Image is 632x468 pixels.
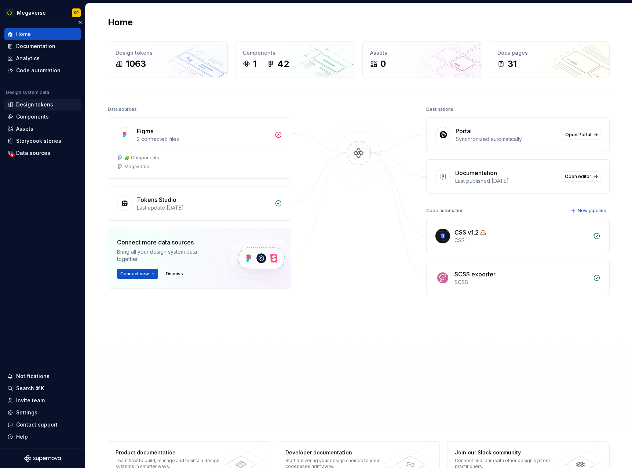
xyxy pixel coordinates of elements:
div: Product documentation [116,449,222,456]
a: Open editor [562,171,600,182]
a: Settings [4,407,81,418]
a: Assets [4,123,81,135]
a: Design tokens [4,99,81,110]
a: Invite team [4,395,81,406]
span: Dismiss [166,271,183,277]
div: Design system data [6,90,49,95]
div: Documentation [16,43,55,50]
div: 🧩 Components [124,155,159,161]
div: Tokens Studio [137,195,176,204]
div: Portal [456,127,472,135]
a: Data sources [4,147,81,159]
div: Figma [137,127,154,135]
div: SCSS exporter [454,270,496,279]
a: Open Portal [562,130,600,140]
button: New pipeline [569,206,610,216]
div: 1 [253,58,257,70]
div: Docs pages [497,49,602,57]
a: Tokens StudioLast update [DATE] [108,186,291,221]
div: Assets [16,125,33,133]
div: Help [16,433,28,440]
button: Notifications [4,370,81,382]
button: MegaverseSP [1,5,84,21]
div: Connect more data sources [117,238,216,247]
div: Storybook stories [16,137,61,145]
div: Invite team [16,397,45,404]
div: SCSS [454,279,589,286]
h2: Home [108,17,133,28]
a: Docs pages31 [490,41,610,77]
div: Megaverse [17,9,46,17]
div: Data sources [108,104,137,115]
span: New pipeline [578,208,606,214]
div: Home [16,30,31,38]
div: CSS v1.2 [454,228,479,237]
a: Components [4,111,81,123]
div: Join our Slack community [455,449,562,456]
svg: Supernova Logo [24,455,61,462]
div: Code automation [426,206,464,216]
a: Analytics [4,52,81,64]
div: Destinations [426,104,453,115]
button: Connect new [117,269,158,279]
div: Assets [370,49,475,57]
div: Notifications [16,373,50,380]
div: Last published [DATE] [455,177,557,185]
a: Design tokens1063 [108,41,228,77]
button: Help [4,431,81,443]
div: 0 [380,58,386,70]
div: Megaverse [124,164,149,170]
div: Design tokens [16,101,53,108]
div: Components [16,113,49,120]
div: Search ⌘K [16,385,44,392]
div: 2 connected files [137,135,270,143]
a: Code automation [4,65,81,76]
span: Open Portal [565,132,591,138]
div: Synchronized automatically [456,135,558,143]
a: Storybook stories [4,135,81,147]
a: Home [4,28,81,40]
div: Code automation [16,67,61,74]
div: 42 [277,58,289,70]
div: SP [74,10,79,16]
button: Contact support [4,419,81,431]
div: Developer documentation [285,449,392,456]
button: Search ⌘K [4,382,81,394]
button: Dismiss [162,269,186,279]
a: Figma2 connected files🧩 ComponentsMegaverse [108,117,291,179]
span: Connect new [120,271,149,277]
a: Components142 [235,41,355,77]
div: Documentation [455,168,497,177]
div: Last update [DATE] [137,204,270,211]
div: 31 [508,58,517,70]
div: Data sources [16,149,50,157]
div: Design tokens [116,49,220,57]
div: Contact support [16,421,58,428]
button: Collapse sidebar [75,17,85,28]
div: Components [243,49,347,57]
span: Open editor [565,174,591,179]
div: 1063 [126,58,146,70]
img: 80e8c9f4-0294-476a-9457-a224642127db.png [5,8,14,17]
a: Documentation [4,40,81,52]
a: Assets0 [362,41,482,77]
div: CSS [454,237,589,244]
div: Settings [16,409,37,416]
div: Bring all your design system data together. [117,248,216,263]
div: Analytics [16,55,40,62]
